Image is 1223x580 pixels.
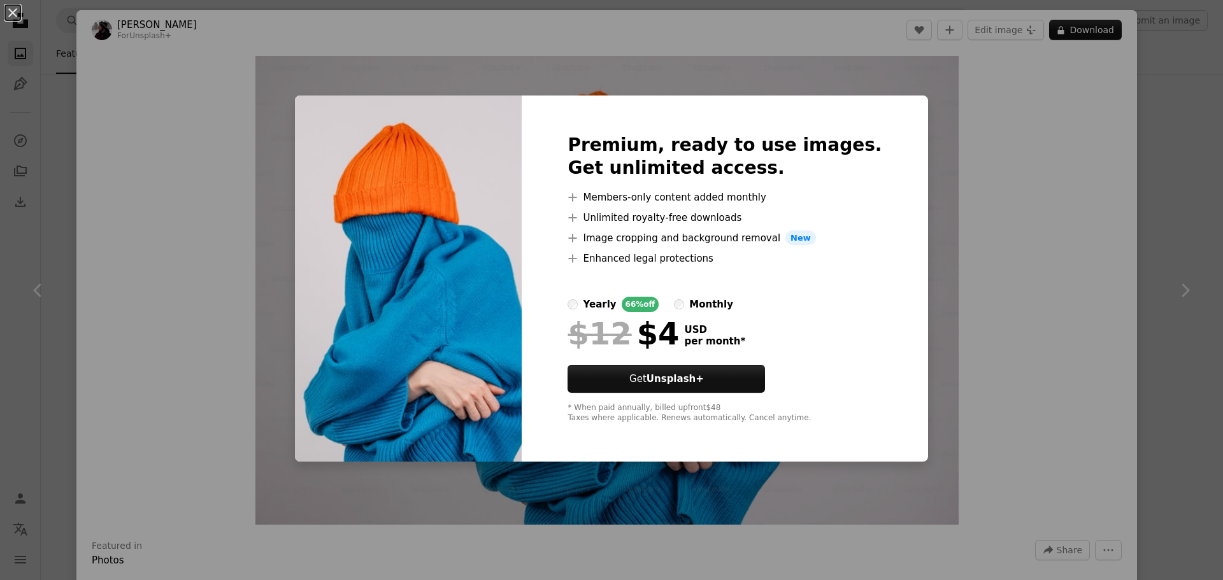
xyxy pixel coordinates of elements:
span: $12 [568,317,631,350]
li: Members-only content added monthly [568,190,882,205]
div: 66% off [622,297,659,312]
img: premium_photo-1758698145702-7f08b2dae2b3 [295,95,522,462]
span: per month * [684,336,745,347]
input: monthly [674,299,684,309]
div: monthly [689,297,733,312]
li: Enhanced legal protections [568,251,882,266]
input: yearly66%off [568,299,578,309]
span: New [785,230,816,246]
button: GetUnsplash+ [568,365,765,393]
h2: Premium, ready to use images. Get unlimited access. [568,134,882,180]
li: Image cropping and background removal [568,230,882,246]
div: * When paid annually, billed upfront $48 Taxes where applicable. Renews automatically. Cancel any... [568,403,882,423]
div: yearly [583,297,616,312]
strong: Unsplash+ [647,373,704,385]
li: Unlimited royalty-free downloads [568,210,882,225]
span: USD [684,324,745,336]
div: $4 [568,317,679,350]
